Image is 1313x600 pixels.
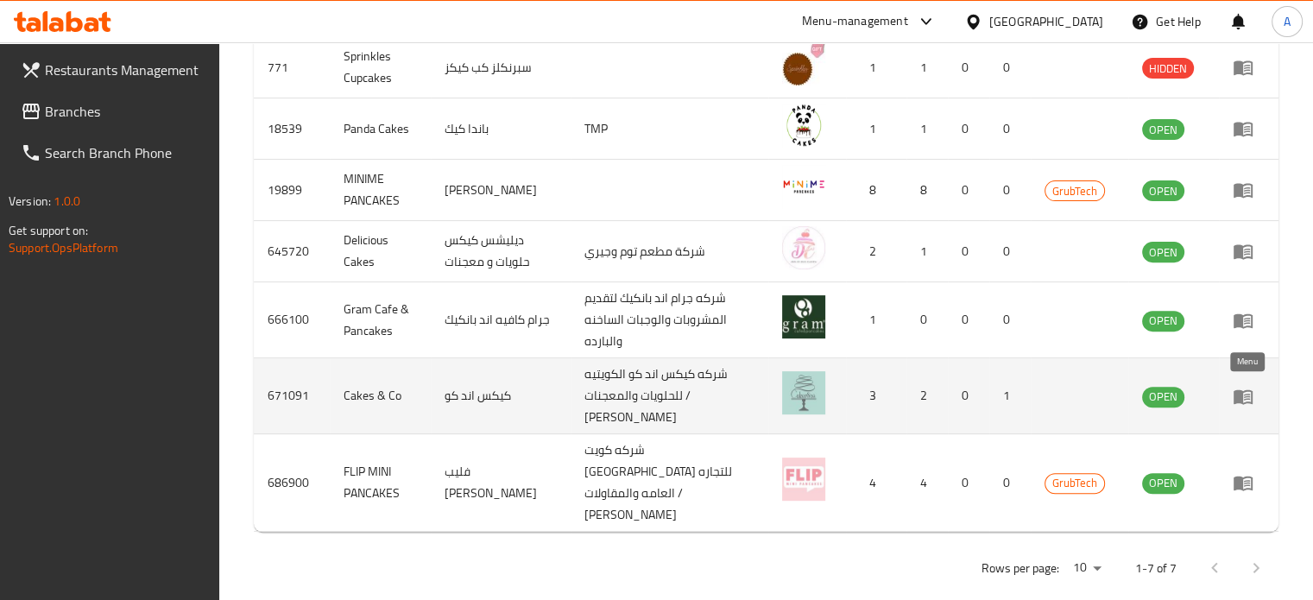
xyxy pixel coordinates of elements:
[989,221,1031,282] td: 0
[254,434,330,532] td: 686900
[45,142,205,163] span: Search Branch Phone
[782,295,825,338] img: Gram Cafe & Pancakes
[846,37,906,98] td: 1
[7,91,219,132] a: Branches
[846,98,906,160] td: 1
[1233,310,1265,331] div: Menu
[982,558,1059,579] p: Rows per page:
[1045,473,1104,493] span: GrubTech
[1142,473,1184,494] div: OPEN
[1233,57,1265,78] div: Menu
[1045,181,1104,201] span: GrubTech
[1233,118,1265,139] div: Menu
[7,49,219,91] a: Restaurants Management
[948,358,989,434] td: 0
[330,282,431,358] td: Gram Cafe & Pancakes
[1284,12,1291,31] span: A
[1142,243,1184,262] span: OPEN
[948,160,989,221] td: 0
[431,160,571,221] td: [PERSON_NAME]
[782,42,825,85] img: Sprinkles Cupcakes
[54,190,80,212] span: 1.0.0
[571,434,768,532] td: شركه كويت [GEOGRAPHIC_DATA] للتجاره العامه والمقاولات / [PERSON_NAME]
[782,104,825,147] img: Panda Cakes
[7,132,219,174] a: Search Branch Phone
[330,434,431,532] td: FLIP MINI PANCAKES
[989,434,1031,532] td: 0
[1066,555,1108,581] div: Rows per page:
[9,237,118,259] a: Support.OpsPlatform
[906,282,948,358] td: 0
[948,221,989,282] td: 0
[782,165,825,208] img: MINIME PANCAKES
[846,160,906,221] td: 8
[431,358,571,434] td: كيكس اند كو
[989,160,1031,221] td: 0
[571,282,768,358] td: شركه جرام اند بانكيك لتقديم المشروبات والوجبات الساخنه والبارده
[948,98,989,160] td: 0
[906,160,948,221] td: 8
[1142,120,1184,140] span: OPEN
[330,358,431,434] td: Cakes & Co
[948,37,989,98] td: 0
[782,226,825,269] img: Delicious Cakes
[571,98,768,160] td: TMP
[254,160,330,221] td: 19899
[989,12,1103,31] div: [GEOGRAPHIC_DATA]
[254,37,330,98] td: 771
[906,98,948,160] td: 1
[1142,180,1184,201] div: OPEN
[254,358,330,434] td: 671091
[1142,181,1184,201] span: OPEN
[330,37,431,98] td: Sprinkles Cupcakes
[254,98,330,160] td: 18539
[45,101,205,122] span: Branches
[431,434,571,532] td: فليب [PERSON_NAME]
[846,221,906,282] td: 2
[906,358,948,434] td: 2
[989,98,1031,160] td: 0
[1142,119,1184,140] div: OPEN
[948,434,989,532] td: 0
[989,358,1031,434] td: 1
[1233,180,1265,200] div: Menu
[1142,387,1184,407] div: OPEN
[1142,387,1184,407] span: OPEN
[431,221,571,282] td: ديليشس كيكس حلويات و معجنات
[330,221,431,282] td: Delicious Cakes
[45,60,205,80] span: Restaurants Management
[782,371,825,414] img: Cakes & Co
[906,434,948,532] td: 4
[782,458,825,501] img: FLIP MINI PANCAKES
[846,358,906,434] td: 3
[1233,241,1265,262] div: Menu
[431,282,571,358] td: جرام كافيه اند بانكيك
[1142,473,1184,493] span: OPEN
[846,282,906,358] td: 1
[989,282,1031,358] td: 0
[802,11,908,32] div: Menu-management
[948,282,989,358] td: 0
[431,98,571,160] td: باندا كيك
[1142,58,1194,79] div: HIDDEN
[1142,59,1194,79] span: HIDDEN
[9,190,51,212] span: Version:
[254,221,330,282] td: 645720
[431,37,571,98] td: سبرنكلز كب كيكز
[254,282,330,358] td: 666100
[571,358,768,434] td: شركه كيكس اند كو الكويتيه للحلويات والمعجنات / [PERSON_NAME]
[846,434,906,532] td: 4
[571,221,768,282] td: شركة مطعم توم وجيري
[1142,311,1184,331] span: OPEN
[906,37,948,98] td: 1
[906,221,948,282] td: 1
[9,219,88,242] span: Get support on:
[330,160,431,221] td: MINIME PANCAKES
[1135,558,1177,579] p: 1-7 of 7
[330,98,431,160] td: Panda Cakes
[989,37,1031,98] td: 0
